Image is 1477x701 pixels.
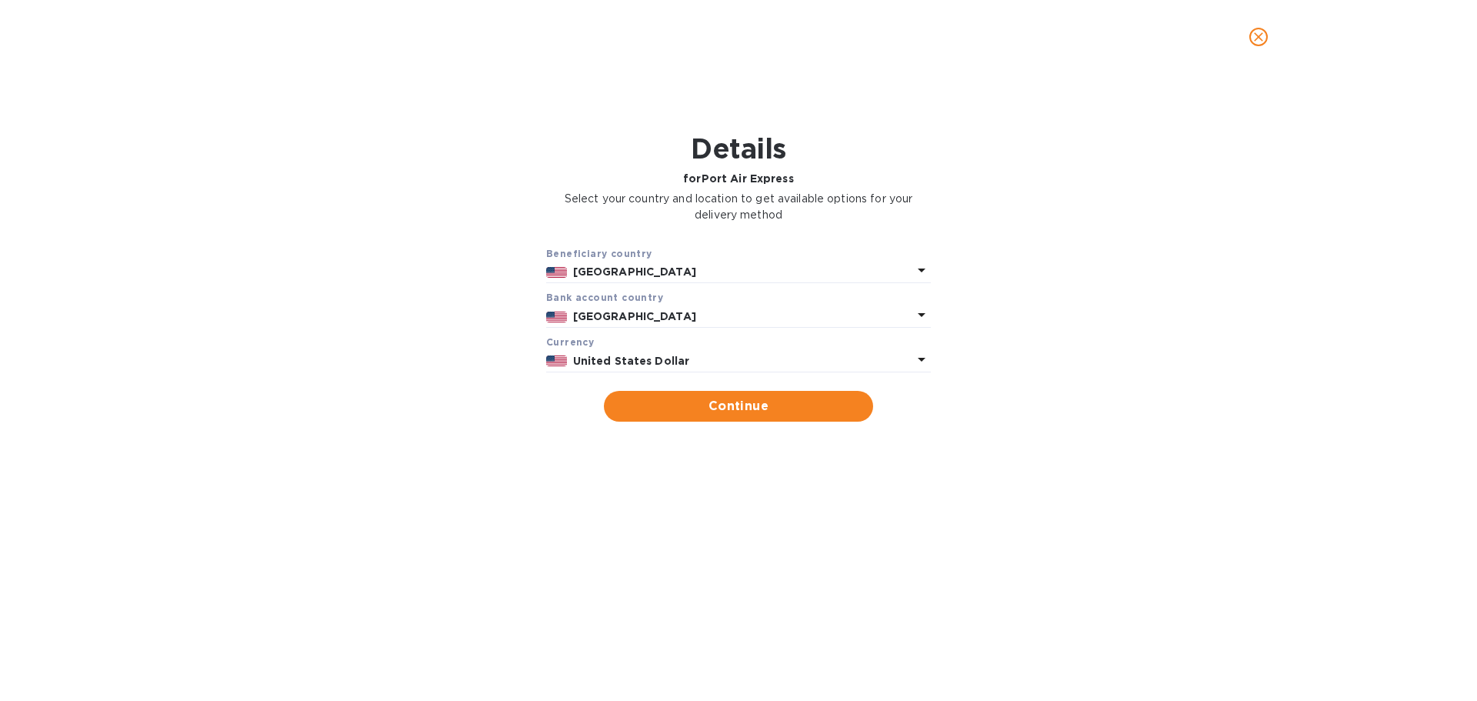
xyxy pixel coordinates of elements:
b: Currency [546,336,594,348]
span: Continue [616,397,861,416]
b: [GEOGRAPHIC_DATA] [573,310,696,322]
button: close [1240,18,1277,55]
b: Beneficiary country [546,248,652,259]
b: Bank account cоuntry [546,292,663,303]
img: US [546,267,567,278]
img: US [546,312,567,322]
img: USD [546,356,567,366]
b: for Port Air Express [683,172,794,185]
h1: Details [546,132,931,165]
p: Select your country and location to get available options for your delivery method [546,191,931,223]
b: United States Dollar [573,355,690,367]
button: Continue [604,391,873,422]
b: [GEOGRAPHIC_DATA] [573,265,696,278]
